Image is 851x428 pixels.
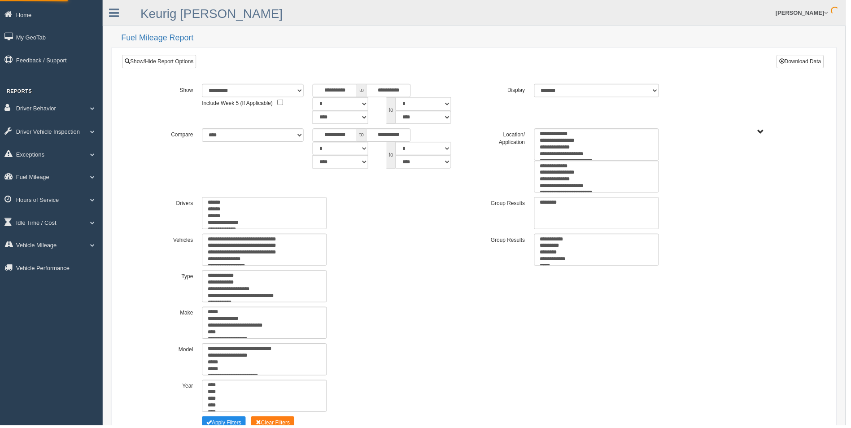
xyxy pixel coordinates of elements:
label: Include Week 5 (If Applicable) [203,98,275,109]
label: Make [143,309,199,319]
label: Location/ Application [477,129,532,148]
span: to [389,98,398,125]
label: Drivers [143,198,199,209]
label: Group Results [477,235,532,246]
span: to [359,129,368,143]
a: Show/Hide Report Options [123,55,197,69]
label: Show [143,84,199,95]
label: Year [143,382,199,393]
h2: Fuel Mileage Report [122,34,842,43]
label: Type [143,272,199,283]
a: Keurig [PERSON_NAME] [141,7,284,21]
span: to [359,84,368,98]
label: Vehicles [143,235,199,246]
label: Model [143,345,199,356]
label: Compare [143,129,199,140]
span: to [389,143,398,170]
label: Group Results [477,198,532,209]
label: Display [477,84,532,95]
button: Download Data [781,55,829,69]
